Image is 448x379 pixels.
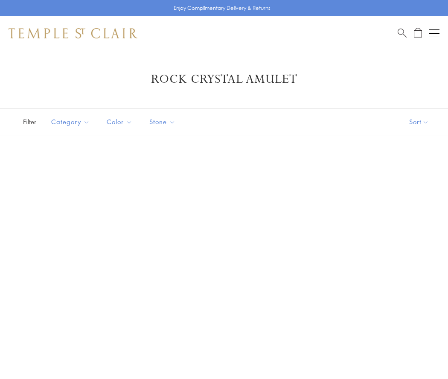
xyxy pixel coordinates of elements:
[47,117,96,127] span: Category
[102,117,139,127] span: Color
[9,28,137,38] img: Temple St. Clair
[390,109,448,135] button: Show sort by
[429,28,439,38] button: Open navigation
[45,112,96,131] button: Category
[398,28,407,38] a: Search
[100,112,139,131] button: Color
[174,4,271,12] p: Enjoy Complimentary Delivery & Returns
[145,117,182,127] span: Stone
[414,28,422,38] a: Open Shopping Bag
[21,72,427,87] h1: Rock Crystal Amulet
[143,112,182,131] button: Stone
